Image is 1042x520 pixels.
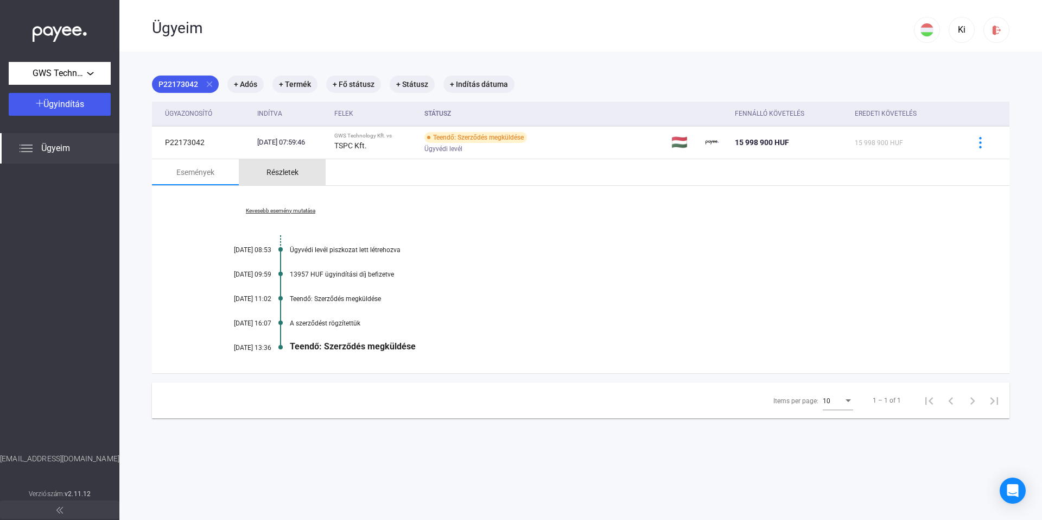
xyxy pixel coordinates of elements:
button: logout-red [983,17,1009,43]
span: 15 998 900 HUF [735,138,789,147]
button: Ügyindítás [9,93,111,116]
div: [DATE] 08:53 [206,246,271,254]
button: Ki [949,17,975,43]
div: Felek [334,107,353,120]
mat-chip: + Indítás dátuma [443,76,514,93]
div: 13957 HUF ügyindítási díj befizetve [290,271,955,278]
div: Items per page: [773,394,818,408]
div: [DATE] 16:07 [206,319,271,327]
span: GWS Technology Kft. [33,67,87,80]
button: HU [914,17,940,43]
div: Eredeti követelés [855,107,955,120]
div: [DATE] 11:02 [206,295,271,303]
div: Események [176,166,214,179]
div: Indítva [257,107,325,120]
button: Next page [962,390,983,411]
div: Open Intercom Messenger [1000,478,1026,504]
img: plus-white.svg [36,99,43,107]
mat-chip: + Adós [227,76,264,93]
div: Fennálló követelés [735,107,846,120]
div: Teendő: Szerződés megküldése [290,295,955,303]
div: [DATE] 07:59:46 [257,137,325,148]
div: [DATE] 09:59 [206,271,271,278]
div: Ügyazonosító [165,107,249,120]
img: logout-red [991,24,1002,36]
div: Ügyazonosító [165,107,212,120]
div: Ügyeim [152,19,914,37]
a: Kevesebb esemény mutatása [206,208,355,214]
div: Részletek [266,166,298,179]
mat-chip: + Fő státusz [326,76,381,93]
mat-chip: P22173042 [152,76,219,93]
img: payee-logo [706,136,719,149]
td: 🇭🇺 [667,126,701,159]
span: Ügyvédi levél [424,142,462,155]
div: 1 – 1 of 1 [873,394,901,407]
div: Indítva [257,107,282,120]
button: more-blue [969,131,992,154]
div: Teendő: Szerződés megküldése [290,341,955,352]
button: GWS Technology Kft. [9,62,111,85]
div: Eredeti követelés [855,107,917,120]
div: Ügyvédi levél piszkozat lett létrehozva [290,246,955,254]
span: Ügyindítás [43,99,84,109]
th: Státusz [420,102,668,126]
img: list.svg [20,142,33,155]
strong: v2.11.12 [65,490,91,498]
span: Ügyeim [41,142,70,155]
td: P22173042 [152,126,253,159]
mat-chip: + Termék [272,76,317,93]
div: Ki [952,23,971,36]
button: Last page [983,390,1005,411]
div: Fennálló követelés [735,107,804,120]
span: 15 998 900 HUF [855,139,903,147]
button: First page [918,390,940,411]
div: [DATE] 13:36 [206,344,271,352]
mat-chip: + Státusz [390,76,435,93]
img: more-blue [975,137,986,148]
div: GWS Technology Kft. vs [334,133,416,139]
div: A szerződést rögzítettük [290,319,955,327]
img: HU [920,23,933,36]
img: arrow-double-left-grey.svg [56,507,63,513]
div: Felek [334,107,416,120]
button: Previous page [940,390,962,411]
mat-select: Items per page: [823,394,853,407]
img: white-payee-white-dot.svg [33,20,87,42]
div: Teendő: Szerződés megküldése [424,132,527,143]
span: 10 [823,397,830,405]
strong: TSPC Kft. [334,141,367,150]
mat-icon: close [205,79,214,89]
